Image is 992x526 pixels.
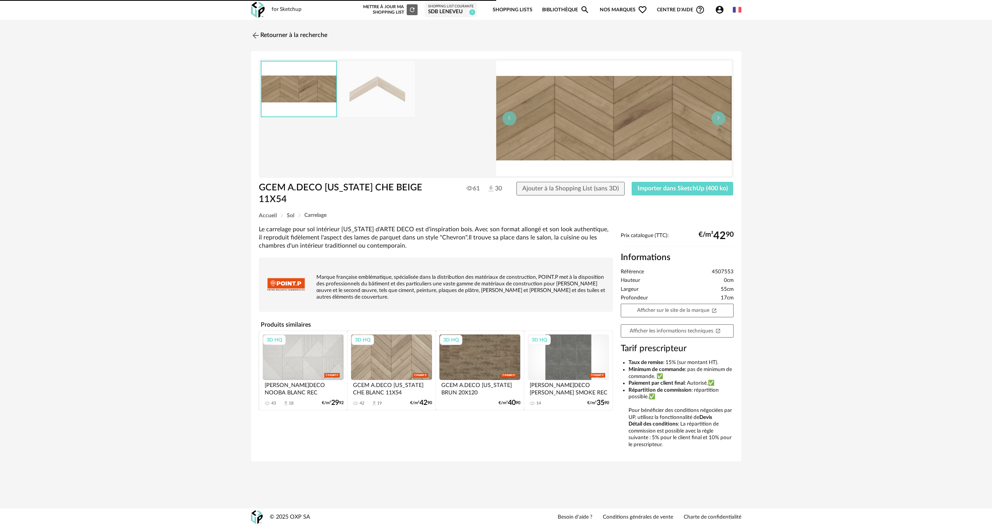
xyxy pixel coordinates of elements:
span: Largeur [621,286,639,293]
a: 3D HQ GCEM A.DECO [US_STATE] CHE BLANC 11X54 42 Download icon 19 €/m²4290 [348,331,435,410]
span: 42 [420,400,427,406]
a: 3D HQ GCEM A.DECO [US_STATE] BRUN 20X120 €/m²4090 [436,331,524,410]
div: €/m² 90 [499,400,520,406]
div: [PERSON_NAME]DECO NOOBA BLANC REC DEC29X59 [263,380,344,396]
span: Magnify icon [580,5,590,14]
span: Accueil [259,213,277,218]
b: Répartition de commission [629,387,692,393]
a: Charte de confidentialité [684,514,741,521]
li: : 15% (sur montant HT). [629,359,734,366]
img: fr [733,5,741,14]
span: 30 [487,185,502,193]
div: 43 [271,401,276,406]
span: 55cm [721,286,734,293]
span: 29 [331,400,339,406]
div: © 2025 OXP SA [270,514,310,521]
span: Importer dans SketchUp (400 ko) [637,185,728,192]
div: [PERSON_NAME]DECO [PERSON_NAME] SMOKE REC 60X60 [528,380,609,396]
div: for Sketchup [272,6,302,13]
span: Open In New icon [715,328,721,333]
a: 3D HQ [PERSON_NAME]DECO NOOBA BLANC REC DEC29X59 43 Download icon 18 €/m²2992 [259,331,347,410]
img: svg+xml;base64,PHN2ZyB3aWR0aD0iMjQiIGhlaWdodD0iMjQiIHZpZXdCb3g9IjAgMCAyNCAyNCIgZmlsbD0ibm9uZSIgeG... [251,31,260,40]
img: OXP [251,2,265,18]
span: Référence [621,269,644,276]
a: Afficher les informations techniquesOpen In New icon [621,324,734,338]
span: Download icon [283,400,289,406]
b: Paiement par client final [629,380,685,386]
div: GCEM A.DECO [US_STATE] BRUN 20X120 [439,380,520,396]
span: 0cm [724,277,734,284]
a: BibliothèqueMagnify icon [542,1,590,19]
a: Shopping Lists [493,1,532,19]
span: Ajouter à la Shopping List (sans 3D) [522,185,619,192]
span: Account Circle icon [715,5,728,14]
div: 3D HQ [351,335,374,345]
span: 42 [713,233,726,239]
div: Shopping List courante [428,4,474,9]
div: Breadcrumb [259,213,734,218]
a: Conditions générales de vente [603,514,673,521]
div: Prix catalogue (TTC): [621,232,734,247]
div: €/m² 90 [410,400,432,406]
span: Sol [287,213,294,218]
img: OXP [251,510,263,524]
span: 35 [597,400,604,406]
div: 18 [289,401,293,406]
b: Devis [699,415,712,420]
div: €/m² 90 [587,400,609,406]
span: Heart Outline icon [638,5,647,14]
span: Refresh icon [409,7,416,12]
button: Ajouter à la Shopping List (sans 3D) [516,182,625,196]
li: : Autorisé.✅ [629,380,734,387]
li: : pas de minimum de commande. ✅ [629,366,734,380]
span: 4507553 [712,269,734,276]
span: 17cm [721,295,734,302]
h3: Tarif prescripteur [621,343,734,354]
img: thumbnail.png [496,61,732,176]
img: thumbnail.png [262,62,336,116]
h1: GCEM A.DECO [US_STATE] CHE BEIGE 11X54 [259,182,452,206]
img: Téléchargements [487,185,495,193]
h4: Produits similaires [259,319,613,331]
div: €/m² 90 [699,233,734,239]
span: Carrelage [304,213,327,218]
span: 40 [508,400,516,406]
li: : répartition possible.✅ [629,387,734,401]
b: Détail des conditions [629,421,678,427]
b: Minimum de commande [629,367,685,372]
span: Nos marques [600,1,647,19]
a: Shopping List courante SDB LENEVEU 0 [428,4,474,16]
h2: Informations [621,252,734,263]
a: Afficher sur le site de la marqueOpen In New icon [621,304,734,317]
div: 14 [536,401,541,406]
span: Afficher les informations techniques [630,328,721,334]
span: Account Circle icon [715,5,724,14]
span: 61 [467,185,480,192]
div: 19 [377,401,382,406]
a: Retourner à la recherche [251,27,327,44]
span: 0 [469,9,475,15]
a: Besoin d'aide ? [558,514,592,521]
div: 3D HQ [440,335,462,345]
img: AST11464033-M.jpg [339,61,415,117]
button: Importer dans SketchUp (400 ko) [632,182,734,196]
span: Download icon [371,400,377,406]
img: brand logo [263,261,309,308]
div: Le carrelage pour sol intérieur [US_STATE] d'ARTE DECO est d'inspiration bois. Avec son format al... [259,225,613,250]
div: GCEM A.DECO [US_STATE] CHE BLANC 11X54 [351,380,432,396]
div: €/m² 92 [322,400,344,406]
div: Mettre à jour ma Shopping List [362,4,418,15]
div: 3D HQ [263,335,286,345]
div: SDB LENEVEU [428,9,474,16]
span: Open In New icon [711,307,717,313]
span: Profondeur [621,295,648,302]
span: Hauteur [621,277,640,284]
b: Taux de remise [629,360,663,365]
p: Marque française emblématique, spécialisée dans la distribution des matériaux de construction, PO... [263,274,609,301]
ul: Pour bénéficier des conditions négociées par UP, utilisez la fonctionnalité de : La répartition d... [621,359,734,448]
span: Centre d'aideHelp Circle Outline icon [657,5,705,14]
div: 3D HQ [528,335,551,345]
div: 42 [360,401,364,406]
span: Help Circle Outline icon [695,5,705,14]
a: 3D HQ [PERSON_NAME]DECO [PERSON_NAME] SMOKE REC 60X60 14 €/m²3590 [524,331,612,410]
